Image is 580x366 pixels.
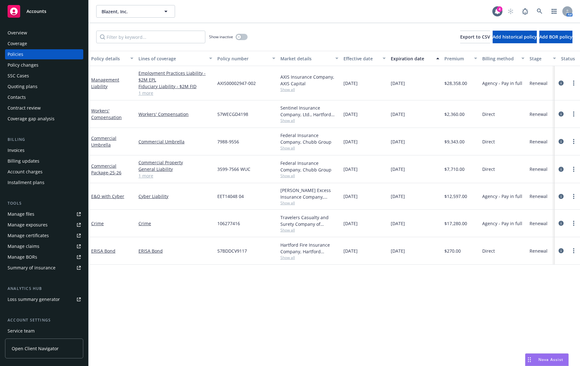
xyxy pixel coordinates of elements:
[280,132,338,145] div: Federal Insurance Company, Chubb Group
[482,111,495,117] span: Direct
[570,79,577,87] a: more
[391,111,405,117] span: [DATE]
[280,55,331,62] div: Market details
[444,248,461,254] span: $270.00
[444,166,465,172] span: $7,710.00
[538,357,563,362] span: Nova Assist
[8,252,37,262] div: Manage BORs
[557,138,565,145] a: circleInformation
[539,34,572,40] span: Add BOR policy
[5,3,83,20] a: Accounts
[442,51,480,66] button: Premium
[5,326,83,336] a: Service team
[91,220,104,226] a: Crime
[8,28,27,38] div: Overview
[530,138,548,145] span: Renewal
[493,31,537,43] button: Add historical policy
[102,8,156,15] span: Blazent, Inc.
[5,200,83,207] div: Tools
[5,145,83,155] a: Invoices
[8,326,35,336] div: Service team
[217,55,268,62] div: Policy number
[96,5,175,18] button: Blazent, Inc.
[8,231,49,241] div: Manage certificates
[138,166,212,172] a: General Liability
[530,111,548,117] span: Renewal
[280,255,338,260] span: Show all
[482,138,495,145] span: Direct
[530,220,548,227] span: Renewal
[5,60,83,70] a: Policy changes
[136,51,215,66] button: Lines of coverage
[5,294,83,304] a: Loss summary generator
[5,71,83,81] a: SSC Cases
[138,172,212,179] a: 1 more
[217,138,239,145] span: 7988-9556
[391,248,405,254] span: [DATE]
[280,187,338,200] div: [PERSON_NAME] Excess Insurance Company, [PERSON_NAME] Insurance Group, CRC Group
[5,231,83,241] a: Manage certificates
[209,34,233,39] span: Show inactive
[557,110,565,118] a: circleInformation
[482,55,518,62] div: Billing method
[8,60,38,70] div: Policy changes
[89,51,136,66] button: Policy details
[5,92,83,102] a: Contacts
[8,71,29,81] div: SSC Cases
[8,103,41,113] div: Contract review
[539,31,572,43] button: Add BOR policy
[391,193,405,200] span: [DATE]
[5,103,83,113] a: Contract review
[557,219,565,227] a: circleInformation
[482,248,495,254] span: Direct
[482,80,522,87] span: Agency - Pay in full
[138,159,212,166] a: Commercial Property
[343,220,358,227] span: [DATE]
[5,241,83,251] a: Manage claims
[570,193,577,200] a: more
[5,156,83,166] a: Billing updates
[5,209,83,219] a: Manage files
[8,49,23,59] div: Policies
[343,166,358,172] span: [DATE]
[138,220,212,227] a: Crime
[525,354,533,366] div: Drag to move
[138,248,212,254] a: ERISA Bond
[138,90,212,96] a: 1 more
[280,87,338,92] span: Show all
[217,248,247,254] span: 57BDDCV9117
[280,173,338,178] span: Show all
[343,248,358,254] span: [DATE]
[482,166,495,172] span: Direct
[108,170,121,176] span: - 25-26
[8,156,39,166] div: Billing updates
[280,74,338,87] div: AXIS Insurance Company, AXIS Capital
[8,92,26,102] div: Contacts
[557,165,565,173] a: circleInformation
[5,167,83,177] a: Account charges
[8,39,27,49] div: Coverage
[480,51,527,66] button: Billing method
[5,220,83,230] span: Manage exposures
[343,80,358,87] span: [DATE]
[557,193,565,200] a: circleInformation
[91,55,126,62] div: Policy details
[8,263,56,273] div: Summary of insurance
[5,136,83,143] div: Billing
[138,193,212,200] a: Cyber Liability
[388,51,442,66] button: Expiration date
[91,163,121,176] a: Commercial Package
[530,80,548,87] span: Renewal
[8,209,34,219] div: Manage files
[497,6,502,12] div: 4
[280,200,338,206] span: Show all
[482,193,522,200] span: Agency - Pay in full
[444,80,467,87] span: $28,358.00
[5,263,83,273] a: Summary of insurance
[91,77,119,89] a: Management Liability
[482,220,522,227] span: Agency - Pay in full
[525,353,569,366] button: Nova Assist
[5,285,83,292] div: Analytics hub
[91,193,124,199] a: E&O with Cyber
[391,220,405,227] span: [DATE]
